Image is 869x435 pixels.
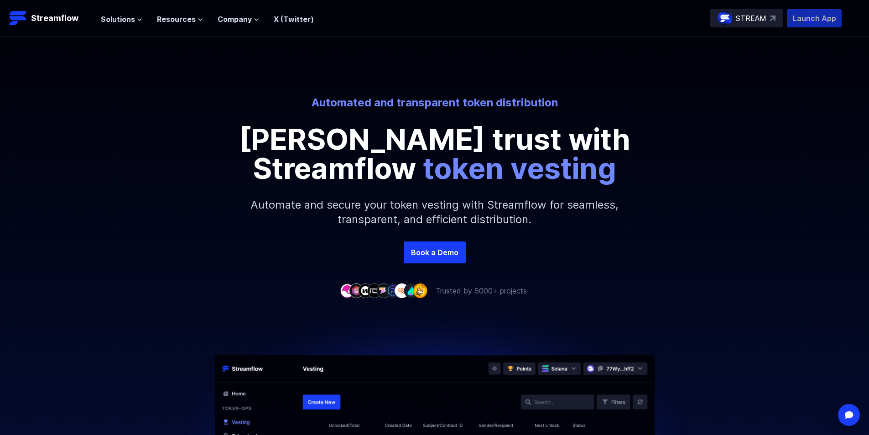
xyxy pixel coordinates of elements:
[423,151,616,186] span: token vesting
[157,14,203,25] button: Resources
[770,16,775,21] img: top-right-arrow.svg
[736,13,766,24] p: STREAM
[349,283,364,298] img: company-2
[718,11,732,26] img: streamflow-logo-circle.png
[404,283,418,298] img: company-8
[404,241,466,263] a: Book a Demo
[31,12,78,25] p: Streamflow
[395,283,409,298] img: company-7
[358,283,373,298] img: company-3
[218,14,259,25] button: Company
[787,9,842,27] button: Launch App
[101,14,142,25] button: Solutions
[239,183,631,241] p: Automate and secure your token vesting with Streamflow for seamless, transparent, and efficient d...
[340,283,354,298] img: company-1
[413,283,427,298] img: company-9
[274,15,314,24] a: X (Twitter)
[101,14,135,25] span: Solutions
[182,95,687,110] p: Automated and transparent token distribution
[367,283,382,298] img: company-4
[9,9,92,27] a: Streamflow
[385,283,400,298] img: company-6
[710,9,783,27] a: STREAM
[218,14,252,25] span: Company
[157,14,196,25] span: Resources
[436,285,527,296] p: Trusted by 5000+ projects
[376,283,391,298] img: company-5
[838,404,860,426] div: Open Intercom Messenger
[9,9,27,27] img: Streamflow Logo
[229,125,640,183] p: [PERSON_NAME] trust with Streamflow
